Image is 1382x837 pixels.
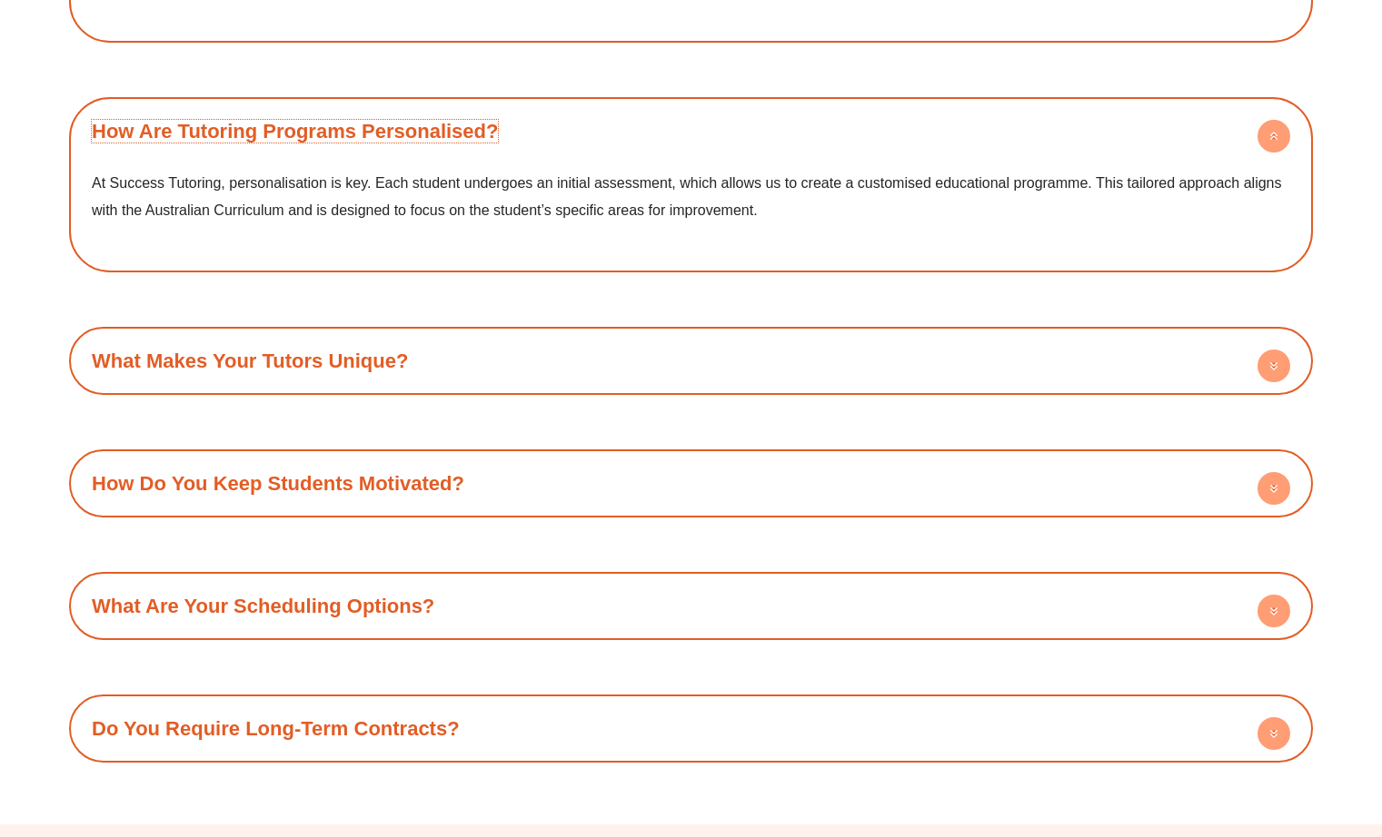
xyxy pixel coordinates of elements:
[1070,632,1382,837] iframe: Chat Widget
[78,106,1304,156] div: How Are Tutoring Programs Personalised?
[78,704,1304,753] div: Do You Require Long-Term Contracts?
[92,472,464,495] a: How Do You Keep Students Motivated?
[92,350,408,372] a: What Makes Your Tutors Unique?
[92,595,434,617] a: What Are Your Scheduling Options?
[78,156,1304,262] div: How Are Tutoring Programs Personalised?
[92,120,498,143] a: How Are Tutoring Programs Personalised?
[78,581,1304,631] div: What Are Your Scheduling Options?
[78,458,1304,508] div: How Do You Keep Students Motivated?
[92,175,1281,218] span: At Success Tutoring, personalisation is key. Each student undergoes an initial assessment, which ...
[92,717,460,740] a: Do You Require Long-Term Contracts?
[78,336,1304,386] div: What Makes Your Tutors Unique?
